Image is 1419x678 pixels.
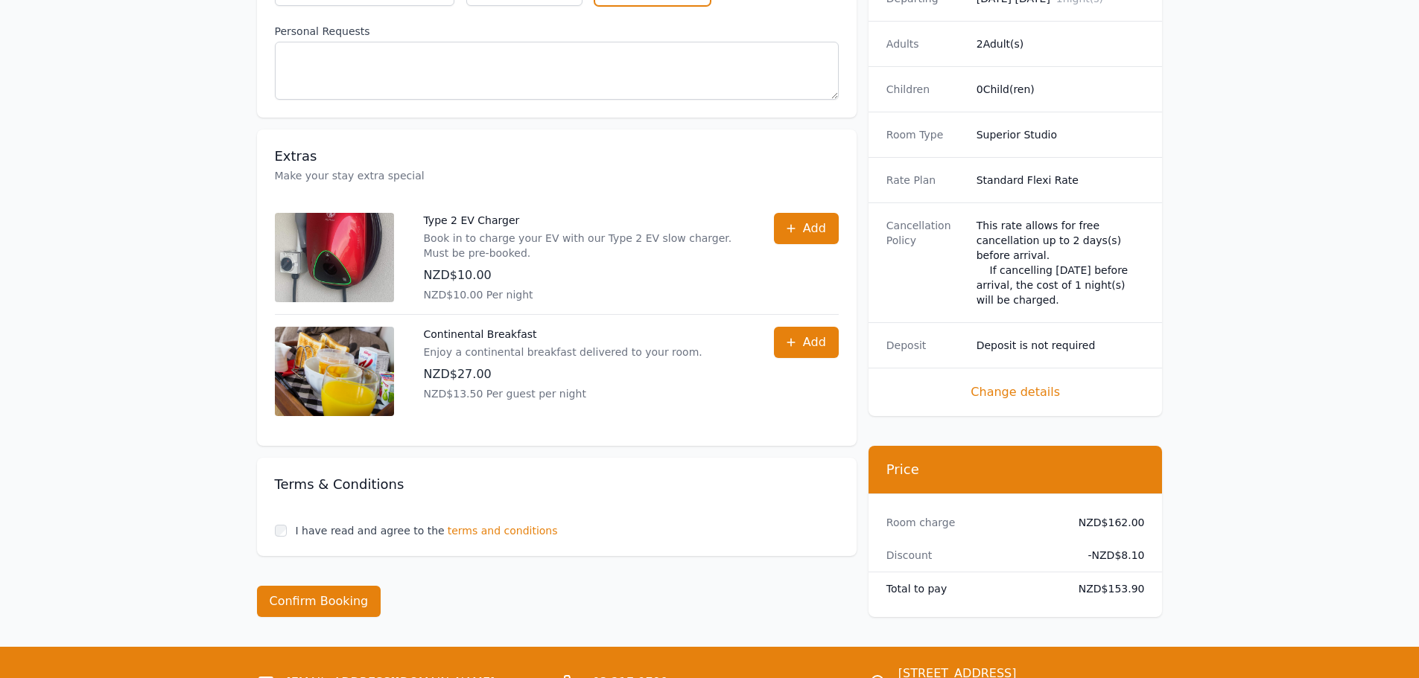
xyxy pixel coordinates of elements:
h3: Extras [275,147,839,165]
dt: Room Type [886,127,965,142]
dd: NZD$162.00 [1067,515,1145,530]
label: I have read and agree to the [296,525,445,537]
p: Continental Breakfast [424,327,702,342]
dt: Total to pay [886,581,1055,596]
dd: Deposit is not required [977,338,1145,353]
label: Personal Requests [275,24,839,39]
dt: Room charge [886,515,1055,530]
dd: NZD$153.90 [1067,581,1145,596]
dt: Rate Plan [886,173,965,188]
dd: Superior Studio [977,127,1145,142]
button: Confirm Booking [257,586,381,617]
dt: Cancellation Policy [886,218,965,307]
dd: 2 Adult(s) [977,36,1145,51]
span: Add [803,220,826,237]
span: terms and conditions [448,523,558,538]
p: NZD$13.50 Per guest per night [424,386,702,401]
dd: - NZD$8.10 [1067,548,1145,563]
button: Add [774,213,839,244]
dd: 0 Child(ren) [977,82,1145,97]
p: Enjoy a continental breakfast delivered to your room. [424,345,702,359]
span: Change details [886,383,1145,401]
button: Add [774,327,839,358]
img: Continental Breakfast [275,327,394,416]
p: Book in to charge your EV with our Type 2 EV slow charger. Must be pre-booked. [424,231,744,260]
span: Add [803,333,826,351]
dd: Standard Flexi Rate [977,173,1145,188]
p: Type 2 EV Charger [424,213,744,228]
p: NZD$10.00 [424,266,744,284]
dt: Deposit [886,338,965,353]
h3: Price [886,461,1145,479]
p: NZD$10.00 Per night [424,287,744,302]
h3: Terms & Conditions [275,476,839,493]
dt: Discount [886,548,1055,563]
p: Make your stay extra special [275,168,839,183]
p: NZD$27.00 [424,365,702,383]
div: This rate allows for free cancellation up to 2 days(s) before arrival. If cancelling [DATE] befor... [977,218,1145,307]
dt: Children [886,82,965,97]
dt: Adults [886,36,965,51]
img: Type 2 EV Charger [275,213,394,302]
